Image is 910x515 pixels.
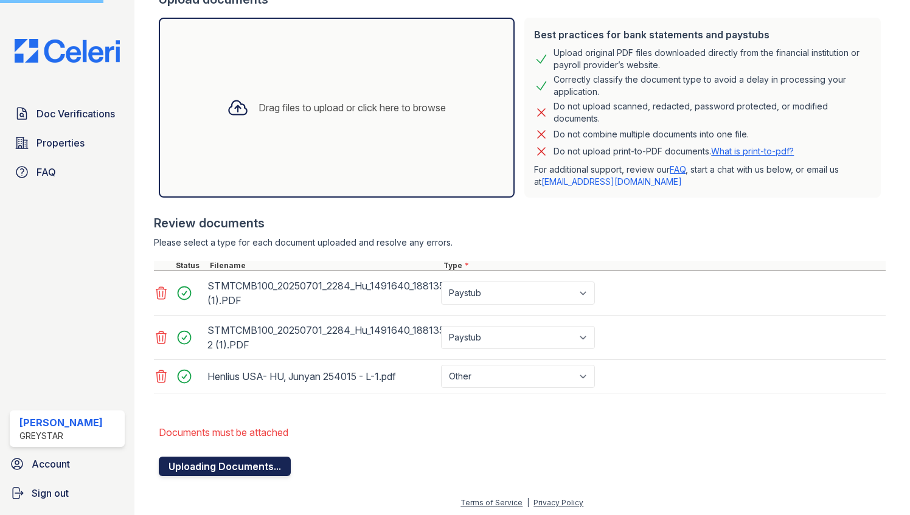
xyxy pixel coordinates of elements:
[259,100,446,115] div: Drag files to upload or click here to browse
[441,261,886,271] div: Type
[173,261,207,271] div: Status
[154,215,886,232] div: Review documents
[10,131,125,155] a: Properties
[533,498,583,507] a: Privacy Policy
[527,498,529,507] div: |
[19,415,103,430] div: [PERSON_NAME]
[10,102,125,126] a: Doc Verifications
[554,74,871,98] div: Correctly classify the document type to avoid a delay in processing your application.
[554,145,794,157] p: Do not upload print-to-PDF documents.
[154,237,886,249] div: Please select a type for each document uploaded and resolve any errors.
[207,276,436,310] div: STMTCMB100_20250701_2284_Hu_1491640_188135 (1).PDF
[36,136,85,150] span: Properties
[5,39,130,63] img: CE_Logo_Blue-a8612792a0a2168367f1c8372b55b34899dd931a85d93a1a3d3e32e68fde9ad4.png
[534,27,871,42] div: Best practices for bank statements and paystubs
[541,176,682,187] a: [EMAIL_ADDRESS][DOMAIN_NAME]
[159,457,291,476] button: Uploading Documents...
[207,261,441,271] div: Filename
[19,430,103,442] div: Greystar
[534,164,871,188] p: For additional support, review our , start a chat with us below, or email us at
[554,47,871,71] div: Upload original PDF files downloaded directly from the financial institution or payroll provider’...
[36,165,56,179] span: FAQ
[670,164,686,175] a: FAQ
[36,106,115,121] span: Doc Verifications
[207,367,436,386] div: Henlius USA- HU, Junyan 254015 - L-1.pdf
[5,452,130,476] a: Account
[32,457,70,471] span: Account
[10,160,125,184] a: FAQ
[460,498,523,507] a: Terms of Service
[159,420,886,444] li: Documents must be attached
[554,127,749,142] div: Do not combine multiple documents into one file.
[554,100,871,125] div: Do not upload scanned, redacted, password protected, or modified documents.
[32,486,69,500] span: Sign out
[5,481,130,505] a: Sign out
[711,146,794,156] a: What is print-to-pdf?
[207,320,436,354] div: STMTCMB100_20250701_2284_Hu_1491640_188135 2 (1).PDF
